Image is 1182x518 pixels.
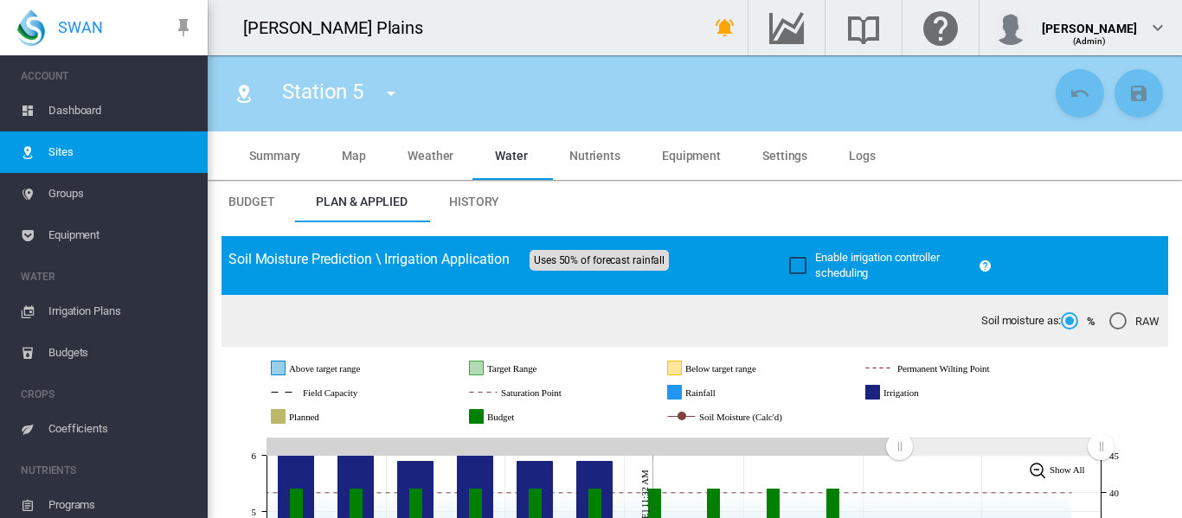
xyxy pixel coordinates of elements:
[708,10,742,45] button: icon-bell-ring
[981,313,1061,329] span: Soil moisture as:
[1128,83,1149,104] md-icon: icon-content-save
[449,195,499,208] span: History
[21,457,194,484] span: NUTRIENTS
[884,432,915,462] g: Zoom chart using cursor arrows
[374,76,408,111] button: icon-menu-down
[48,214,194,256] span: Equipment
[48,173,194,214] span: Groups
[252,507,257,517] tspan: 5
[766,17,807,38] md-icon: Go to the Data Hub
[470,385,625,400] g: Saturation Point
[1115,69,1163,118] button: Save Changes
[470,361,599,376] g: Target Range
[1056,69,1104,118] button: Cancel Changes
[408,149,453,163] span: Weather
[228,195,274,208] span: Budget
[815,251,939,279] span: Enable irrigation controller scheduling
[789,250,972,281] md-checkbox: Enable irrigation controller scheduling
[1070,83,1090,104] md-icon: icon-undo
[993,10,1028,45] img: profile.jpg
[1086,432,1116,462] g: Zoom chart using cursor arrows
[495,149,528,163] span: Water
[173,17,194,38] md-icon: icon-pin
[762,149,807,163] span: Settings
[1109,488,1119,498] tspan: 40
[58,16,103,38] span: SWAN
[866,385,975,400] g: Irrigation
[272,385,417,400] g: Field Capacity
[899,438,1101,455] rect: Zoom chart using cursor arrows
[21,381,194,408] span: CROPS
[342,149,366,163] span: Map
[48,131,194,173] span: Sites
[849,149,876,163] span: Logs
[17,10,45,46] img: SWAN-Landscape-Logo-Colour-drop.png
[920,17,961,38] md-icon: Click here for help
[48,90,194,131] span: Dashboard
[381,83,401,104] md-icon: icon-menu-down
[48,332,194,374] span: Budgets
[21,62,194,90] span: ACCOUNT
[1109,451,1119,461] tspan: 45
[227,76,261,111] button: Click to go to list of Sites
[21,263,194,291] span: WATER
[715,17,736,38] md-icon: icon-bell-ring
[48,291,194,332] span: Irrigation Plans
[470,409,569,425] g: Budget
[234,83,254,104] md-icon: icon-map-marker-radius
[662,149,721,163] span: Equipment
[252,451,257,461] tspan: 6
[866,361,1059,376] g: Permanent Wilting Point
[48,408,194,450] span: Coefficients
[1073,36,1107,46] span: (Admin)
[316,195,408,208] span: Plan & Applied
[1147,17,1168,38] md-icon: icon-chevron-down
[228,251,510,267] span: Soil Moisture Prediction \ Irrigation Application
[243,16,439,40] div: [PERSON_NAME] Plains
[282,80,363,104] span: Station 5
[1050,464,1085,475] tspan: Show All
[668,409,847,425] g: Soil Moisture (Calc'd)
[668,385,768,400] g: Rainfall
[530,250,669,271] span: Uses 50% of forecast rainfall
[843,17,884,38] md-icon: Search the knowledge base
[569,149,620,163] span: Nutrients
[1109,313,1160,329] md-radio-button: RAW
[668,361,824,376] g: Below target range
[1061,313,1095,329] md-radio-button: %
[272,361,429,376] g: Above target range
[1042,13,1137,30] div: [PERSON_NAME]
[272,409,375,425] g: Planned
[249,149,300,163] span: Summary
